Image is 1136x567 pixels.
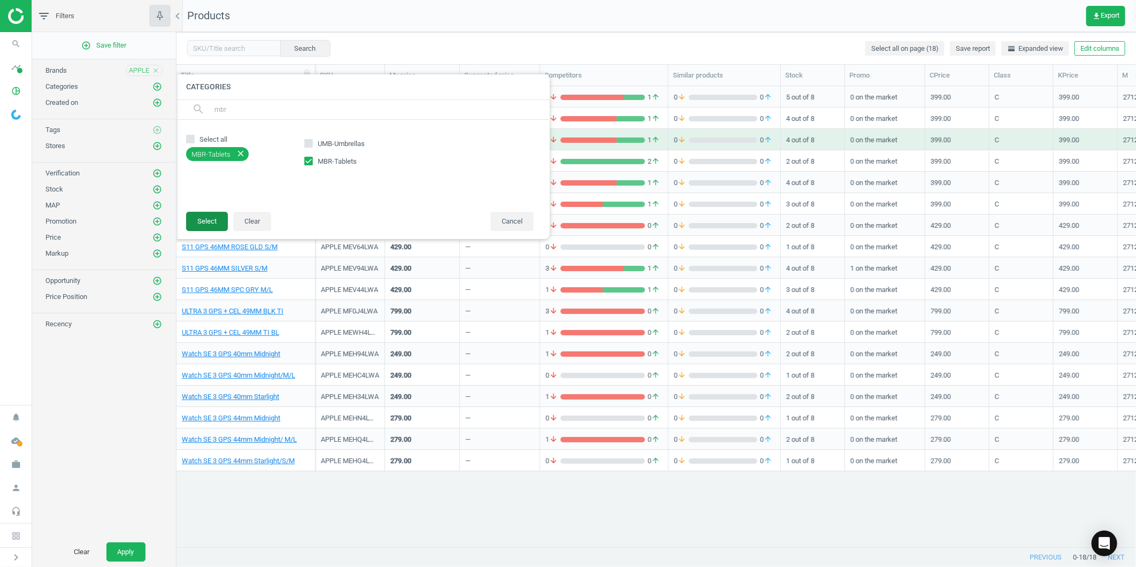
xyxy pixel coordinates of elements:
button: add_circle_outlineSave filter [32,35,176,56]
button: Clear [63,542,101,562]
button: chevron_right [3,550,29,564]
button: add_circle_outline [152,97,163,108]
div: Open Intercom Messenger [1092,531,1117,556]
i: add_circle_outline [152,168,162,178]
span: Price [45,233,61,241]
span: Promotion [45,217,76,225]
i: add_circle_outline [152,319,162,329]
i: add_circle_outline [152,292,162,302]
span: Stores [45,142,65,150]
i: chevron_left [171,10,184,22]
span: Tags [45,126,60,134]
i: cloud_done [6,431,26,451]
i: close [152,67,159,74]
i: pie_chart_outlined [6,81,26,101]
i: filter_list [37,10,50,22]
i: search [6,34,26,54]
i: add_circle_outline [152,98,162,108]
i: add_circle_outline [152,185,162,194]
button: add_circle_outline [152,200,163,211]
button: add_circle_outline [152,184,163,195]
i: person [6,478,26,498]
span: Verification [45,169,80,177]
span: Price Position [45,293,87,301]
i: add_circle_outline [152,249,162,258]
i: add_circle_outline [152,233,162,242]
i: chevron_right [10,551,22,564]
span: Categories [45,82,78,90]
span: Filters [56,11,74,21]
button: add_circle_outline [152,141,163,151]
h4: Categories [175,74,550,99]
button: Apply [106,542,145,562]
button: add_circle_outline [152,292,163,302]
i: add_circle_outline [152,141,162,151]
button: add_circle_outline [152,232,163,243]
img: wGWNvw8QSZomAAAAABJRU5ErkJggg== [11,110,21,120]
button: add_circle_outline [152,125,163,135]
span: MAP [45,201,60,209]
i: timeline [6,57,26,78]
span: Brands [45,66,67,74]
span: APPLE [129,66,149,75]
button: add_circle_outline [152,275,163,286]
i: add_circle_outline [82,41,91,50]
button: add_circle_outline [152,319,163,330]
i: add_circle_outline [152,276,162,286]
button: add_circle_outline [152,216,163,227]
span: Save filter [82,41,127,50]
i: notifications [6,407,26,427]
i: add_circle_outline [152,201,162,210]
button: add_circle_outline [152,168,163,179]
button: add_circle_outline [152,248,163,259]
span: Created on [45,98,78,106]
img: ajHJNr6hYgQAAAAASUVORK5CYII= [8,8,84,24]
i: add_circle_outline [152,82,162,91]
span: Stock [45,185,63,193]
span: Recency [45,320,72,328]
button: add_circle_outline [152,81,163,92]
i: headset_mic [6,501,26,522]
i: work [6,454,26,474]
i: add_circle_outline [152,217,162,226]
span: Markup [45,249,68,257]
i: add_circle_outline [152,125,162,135]
span: Opportunity [45,277,80,285]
